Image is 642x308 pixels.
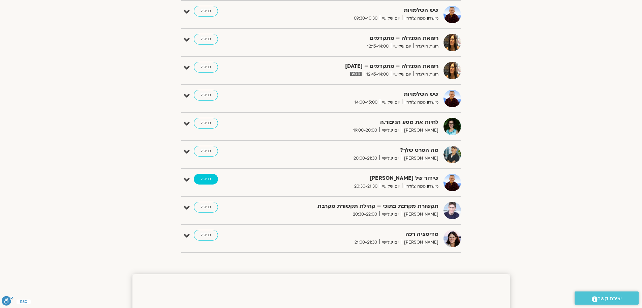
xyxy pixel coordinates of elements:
span: [PERSON_NAME] [402,127,438,134]
span: יום שלישי [391,71,413,78]
span: מועדון פמה צ'ודרון [402,15,438,22]
a: כניסה [194,146,218,157]
strong: שש השלמויות [273,90,438,99]
span: יום שלישי [380,183,402,190]
a: כניסה [194,202,218,213]
strong: שידור של [PERSON_NAME] [273,174,438,183]
img: vodicon [350,72,361,76]
span: [PERSON_NAME] [402,239,438,246]
span: יום שלישי [379,127,402,134]
a: כניסה [194,34,218,45]
span: יצירת קשר [598,294,622,303]
span: יום שלישי [380,99,402,106]
strong: רפואת המנדלה – מתקדמים [273,34,438,43]
strong: שש השלמויות [273,6,438,15]
strong: תקשורת מקרבת בתוכי – קהילת תקשורת מקרבת [273,202,438,211]
span: יום שלישי [380,15,402,22]
span: 09:30-10:30 [351,15,380,22]
span: יום שלישי [379,155,402,162]
a: כניסה [194,230,218,241]
span: מועדון פמה צ'ודרון [402,99,438,106]
span: 21:00-21:30 [352,239,379,246]
a: כניסה [194,90,218,101]
strong: מה הסרט שלך? [273,146,438,155]
span: יום שלישי [379,239,402,246]
span: יום שלישי [379,211,402,218]
span: מועדון פמה צ'ודרון [402,183,438,190]
strong: רפואת המנדלה – מתקדמים – [DATE] [273,62,438,71]
strong: מדיטציה רכה [273,230,438,239]
a: כניסה [194,118,218,129]
a: כניסה [194,174,218,185]
span: [PERSON_NAME] [402,211,438,218]
span: 12:45-14:00 [364,71,391,78]
span: 12:15-14:00 [365,43,391,50]
a: כניסה [194,6,218,17]
span: 19:00-20:00 [351,127,379,134]
span: 20:30-22:00 [350,211,379,218]
span: רונית הולנדר [413,43,438,50]
span: רונית הולנדר [413,71,438,78]
span: 20:00-21:30 [351,155,379,162]
span: 20:30-21:30 [352,183,380,190]
a: יצירת קשר [575,291,639,305]
span: [PERSON_NAME] [402,155,438,162]
strong: לחיות את מסע הגיבור.ה [273,118,438,127]
span: יום שלישי [391,43,413,50]
span: 14:00-15:00 [352,99,380,106]
a: כניסה [194,62,218,73]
